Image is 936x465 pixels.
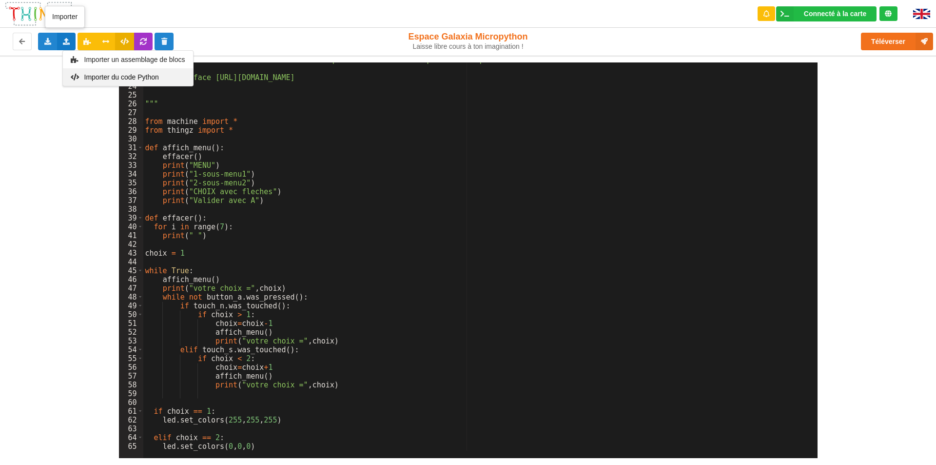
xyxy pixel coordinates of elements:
[119,143,143,152] div: 31
[119,337,143,345] div: 53
[119,319,143,328] div: 51
[119,258,143,266] div: 44
[776,6,877,21] div: Ta base fonctionne bien !
[119,126,143,135] div: 29
[119,302,143,310] div: 49
[119,205,143,214] div: 38
[63,68,193,86] div: Importer un fichier Python
[119,275,143,284] div: 46
[119,240,143,249] div: 42
[119,135,143,143] div: 30
[119,425,143,433] div: 63
[84,73,158,81] span: Importer du code Python
[119,345,143,354] div: 54
[119,389,143,398] div: 59
[913,9,930,19] img: gb.png
[119,108,143,117] div: 27
[387,31,550,51] div: Espace Galaxia Micropython
[119,161,143,170] div: 33
[63,51,193,68] div: Importer un assemblage de blocs en utilisant un fichier au format .blockly
[119,100,143,108] div: 26
[119,381,143,389] div: 58
[119,284,143,293] div: 47
[119,152,143,161] div: 32
[45,6,85,28] div: Importer
[119,407,143,416] div: 61
[387,42,550,51] div: Laisse libre cours à ton imagination !
[861,33,933,50] button: Téléverser
[119,91,143,100] div: 25
[119,170,143,179] div: 34
[119,222,143,231] div: 40
[119,310,143,319] div: 50
[119,293,143,302] div: 48
[119,328,143,337] div: 52
[119,416,143,425] div: 62
[84,56,185,63] span: Importer un assemblage de blocs
[119,266,143,275] div: 45
[119,433,143,442] div: 64
[119,187,143,196] div: 36
[119,196,143,205] div: 37
[119,117,143,126] div: 28
[119,372,143,381] div: 57
[119,354,143,363] div: 55
[119,214,143,222] div: 39
[119,231,143,240] div: 41
[119,442,143,451] div: 65
[119,179,143,187] div: 35
[119,249,143,258] div: 43
[119,363,143,372] div: 56
[119,398,143,407] div: 60
[4,1,78,27] img: thingz_logo.png
[804,10,866,17] div: Connecté à la carte
[879,6,897,21] div: Tu es connecté au serveur de création de Thingz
